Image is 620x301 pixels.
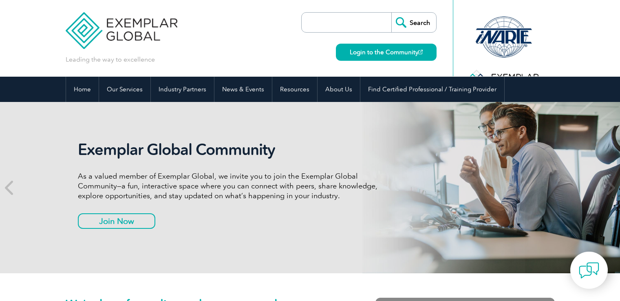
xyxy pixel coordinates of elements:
[78,171,384,201] p: As a valued member of Exemplar Global, we invite you to join the Exemplar Global Community—a fun,...
[579,260,599,281] img: contact-chat.png
[99,77,150,102] a: Our Services
[272,77,317,102] a: Resources
[391,13,436,32] input: Search
[360,77,504,102] a: Find Certified Professional / Training Provider
[78,140,384,159] h2: Exemplar Global Community
[214,77,272,102] a: News & Events
[318,77,360,102] a: About Us
[66,55,155,64] p: Leading the way to excellence
[151,77,214,102] a: Industry Partners
[78,213,155,229] a: Join Now
[418,50,423,54] img: open_square.png
[336,44,437,61] a: Login to the Community
[66,77,99,102] a: Home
